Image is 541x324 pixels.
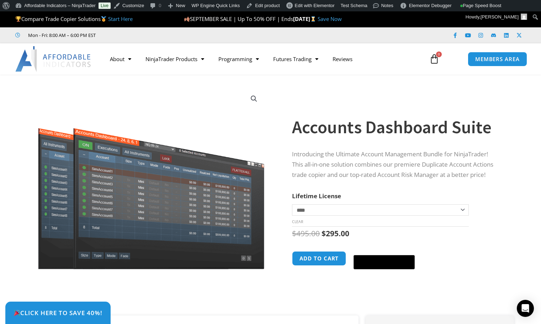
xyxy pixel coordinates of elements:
img: ⌛ [311,16,316,22]
a: NinjaTrader Products [138,51,211,67]
iframe: Customer reviews powered by Trustpilot [106,32,212,39]
img: 🍂 [184,16,190,22]
a: About [103,51,138,67]
img: 🥇 [101,16,106,22]
span: SEPTEMBER SALE | Up To 50% OFF | Ends [184,15,293,22]
a: Start Here [108,15,133,22]
a: View full-screen image gallery [248,92,260,105]
button: Buy with GPay [354,255,415,269]
img: 🎉 [14,310,20,316]
button: Add to cart [292,251,346,266]
a: Programming [211,51,266,67]
span: [PERSON_NAME] [481,14,519,20]
iframe: PayPal Message 1 [292,275,500,281]
span: Edit with Elementor [295,3,335,8]
span: $ [292,228,296,238]
img: 🏆 [16,16,21,22]
span: 0 [436,52,442,57]
span: Mon - Fri: 8:00 AM – 6:00 PM EST [26,31,96,39]
span: $ [322,228,326,238]
a: Futures Trading [266,51,325,67]
div: Open Intercom Messenger [517,300,534,317]
a: 🎉Click Here to save 40%! [5,302,111,324]
label: Lifetime License [292,192,341,200]
span: Compare Trade Copier Solutions [15,15,133,22]
a: Clear options [292,219,303,224]
p: Introducing the Ultimate Account Management Bundle for NinjaTrader! This all-in-one solution comb... [292,149,500,180]
span: MEMBERS AREA [475,56,520,62]
span: Click Here to save 40%! [14,310,102,316]
bdi: 295.00 [322,228,349,238]
h1: Accounts Dashboard Suite [292,115,500,140]
a: 0 [419,49,450,69]
a: Save Now [318,15,342,22]
strong: [DATE] [293,15,318,22]
img: LogoAI | Affordable Indicators – NinjaTrader [15,46,92,72]
nav: Menu [103,51,422,67]
a: MEMBERS AREA [468,52,527,66]
iframe: Secure express checkout frame [352,250,416,253]
a: Howdy, [463,11,530,23]
a: Live [99,2,111,9]
a: Reviews [325,51,360,67]
bdi: 495.00 [292,228,320,238]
